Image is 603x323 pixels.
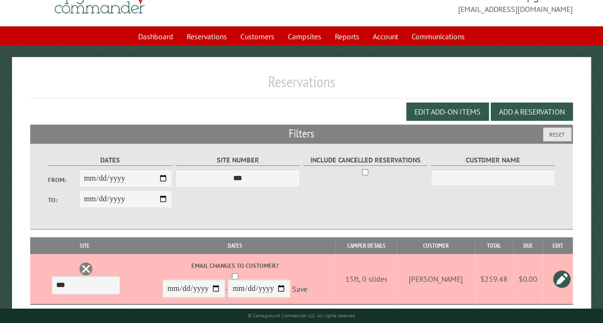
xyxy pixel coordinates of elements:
th: Total [475,237,513,254]
th: Dates [135,237,336,254]
a: Communications [406,27,471,46]
th: Customer [397,237,474,254]
td: 15ft, 0 slides [335,254,397,304]
th: Due [513,237,543,254]
a: Customers [235,27,280,46]
th: Edit [543,237,573,254]
button: Reset [543,127,571,141]
button: Add a Reservation [491,103,573,121]
a: Reservations [181,27,233,46]
label: Include Cancelled Reservations [303,155,427,166]
label: Site Number [176,155,300,166]
small: © Campground Commander LLC. All rights reserved. [248,312,356,319]
label: Customer Name [431,155,555,166]
a: Campsites [282,27,327,46]
div: - [136,261,334,300]
td: $0.00 [513,254,543,304]
h2: Filters [30,125,573,143]
a: Save [292,284,307,294]
a: Dashboard [132,27,179,46]
a: Account [367,27,404,46]
a: Reports [329,27,365,46]
th: Camper Details [335,237,397,254]
td: $259.48 [475,254,513,304]
label: To: [48,196,79,205]
a: Delete this reservation [79,262,93,276]
label: Email changes to customer? [136,261,334,270]
th: Site [35,237,135,254]
button: Edit Add-on Items [406,103,489,121]
label: Dates [48,155,172,166]
h1: Reservations [30,72,573,99]
label: From: [48,175,79,185]
td: [PERSON_NAME] [397,254,474,304]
